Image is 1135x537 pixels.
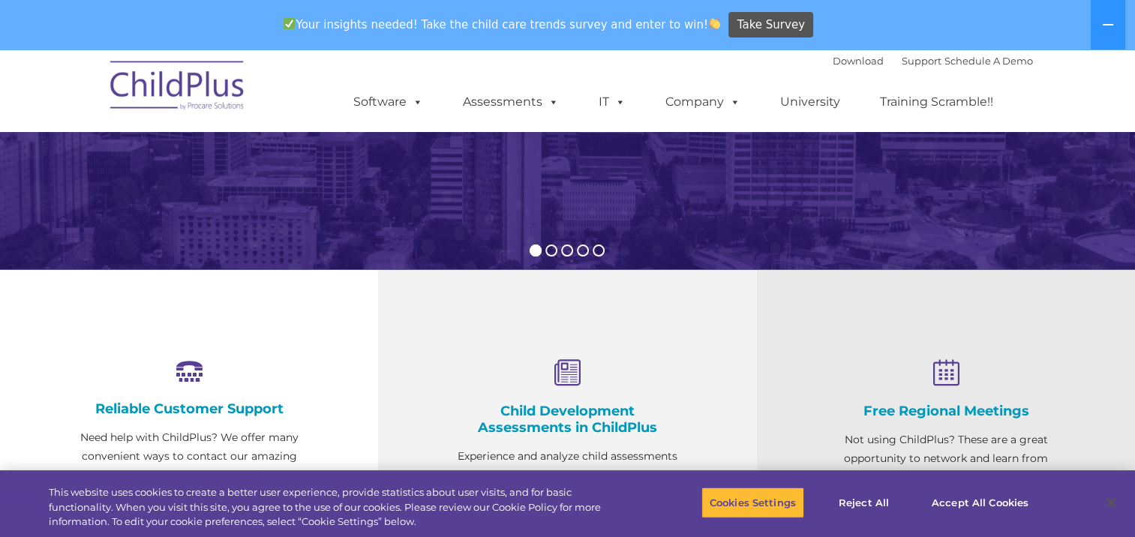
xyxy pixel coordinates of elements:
[1094,486,1127,519] button: Close
[49,485,624,529] div: This website uses cookies to create a better user experience, provide statistics about user visit...
[584,87,641,117] a: IT
[709,18,720,29] img: 👏
[832,403,1060,419] h4: Free Regional Meetings
[75,400,303,417] h4: Reliable Customer Support
[832,430,1060,505] p: Not using ChildPlus? These are a great opportunity to network and learn from ChildPlus users. Fin...
[728,12,813,38] a: Take Survey
[209,99,254,110] span: Last name
[902,55,941,67] a: Support
[278,10,727,39] span: Your insights needed! Take the child care trends survey and enter to win!
[701,487,804,518] button: Cookies Settings
[833,55,884,67] a: Download
[865,87,1008,117] a: Training Scramble!!
[453,403,681,436] h4: Child Development Assessments in ChildPlus
[650,87,755,117] a: Company
[765,87,855,117] a: University
[944,55,1033,67] a: Schedule A Demo
[833,55,1033,67] font: |
[75,428,303,522] p: Need help with ChildPlus? We offer many convenient ways to contact our amazing Customer Support r...
[284,18,295,29] img: ✅
[209,160,272,172] span: Phone number
[737,12,805,38] span: Take Survey
[817,487,911,518] button: Reject All
[103,50,253,125] img: ChildPlus by Procare Solutions
[448,87,574,117] a: Assessments
[923,487,1037,518] button: Accept All Cookies
[338,87,438,117] a: Software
